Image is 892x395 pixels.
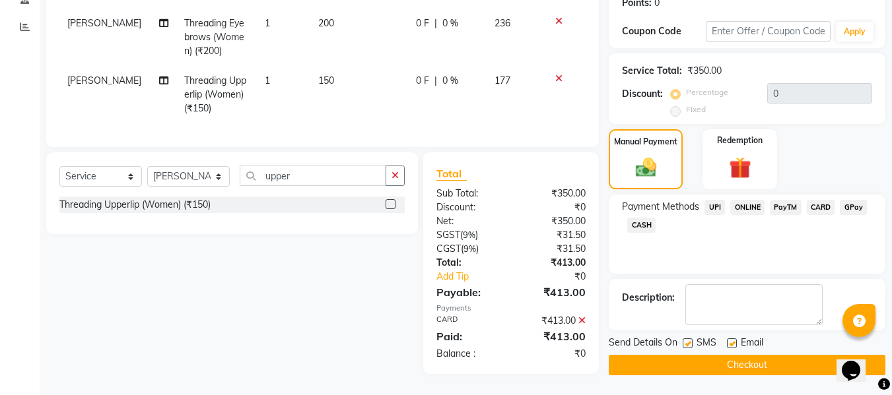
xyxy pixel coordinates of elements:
span: PayTM [770,200,802,215]
label: Percentage [686,86,728,98]
iframe: chat widget [837,342,879,382]
label: Fixed [686,104,706,115]
span: 0 F [416,16,429,30]
span: 0 % [442,16,458,30]
div: ₹31.50 [511,228,596,242]
div: ₹31.50 [511,242,596,256]
span: 9% [463,243,476,254]
span: Send Details On [609,336,677,352]
span: 0 % [442,74,458,88]
div: Paid: [427,328,511,344]
img: _cash.svg [629,156,663,179]
span: 1 [265,75,270,86]
label: Redemption [717,135,763,146]
input: Search or Scan [240,166,386,186]
div: Description: [622,291,675,305]
span: Threading Eyebrows (Women) (₹200) [184,17,244,57]
div: ₹413.00 [511,328,596,344]
div: Payments [436,303,586,314]
label: Manual Payment [614,136,677,148]
span: UPI [704,200,725,215]
span: 200 [318,17,334,29]
div: ₹413.00 [511,314,596,328]
a: Add Tip [427,270,525,284]
div: ₹413.00 [511,256,596,270]
div: ( ) [427,228,511,242]
span: | [434,74,437,88]
span: 1 [265,17,270,29]
div: Service Total: [622,64,682,78]
div: ₹350.00 [511,214,596,228]
div: ₹350.00 [687,64,722,78]
span: 150 [318,75,334,86]
img: _gift.svg [722,154,758,181]
div: Balance : [427,347,511,361]
span: [PERSON_NAME] [67,17,141,29]
span: CARD [807,200,835,215]
div: Payable: [427,284,511,300]
button: Apply [836,22,874,42]
span: CASH [627,218,656,233]
div: ₹0 [511,200,596,214]
span: Total [436,167,467,181]
div: ₹0 [526,270,596,284]
span: 9% [463,229,475,240]
span: 236 [495,17,510,29]
span: Payment Methods [622,200,699,214]
span: Email [741,336,763,352]
div: ₹413.00 [511,284,596,300]
div: ( ) [427,242,511,256]
div: Total: [427,256,511,270]
span: ONLINE [730,200,765,215]
div: ₹0 [511,347,596,361]
div: CARD [427,314,511,328]
span: CGST [436,243,461,255]
span: Threading Upperlip (Women) (₹150) [184,75,246,114]
span: | [434,16,437,30]
span: GPay [840,200,867,215]
div: Sub Total: [427,187,511,200]
span: 0 F [416,74,429,88]
span: [PERSON_NAME] [67,75,141,86]
span: SMS [697,336,716,352]
div: Threading Upperlip (Women) (₹150) [59,198,211,212]
div: ₹350.00 [511,187,596,200]
div: Coupon Code [622,24,705,38]
span: 177 [495,75,510,86]
input: Enter Offer / Coupon Code [706,21,831,42]
div: Discount: [427,200,511,214]
div: Discount: [622,87,663,101]
div: Net: [427,214,511,228]
span: SGST [436,229,460,241]
button: Checkout [609,355,885,375]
